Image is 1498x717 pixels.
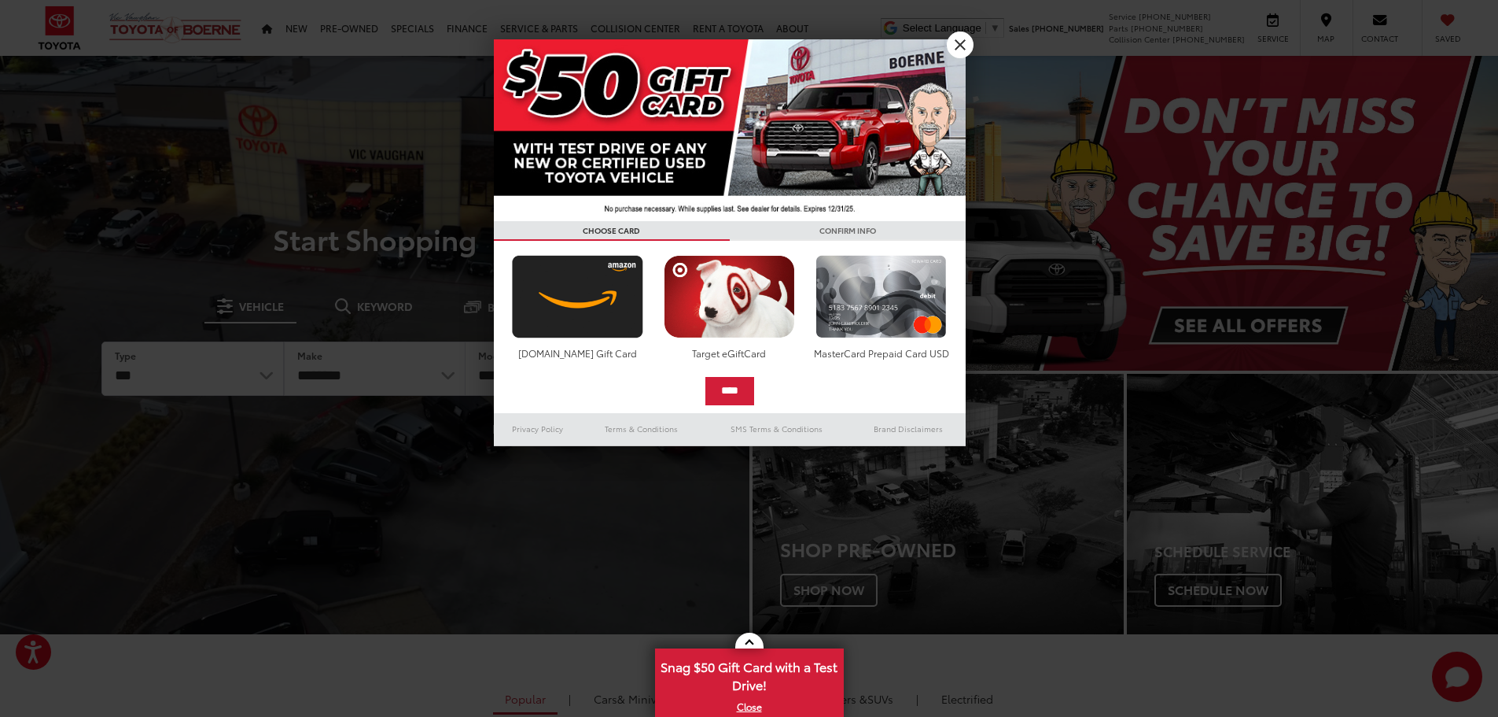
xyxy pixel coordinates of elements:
div: Target eGiftCard [660,346,799,360]
img: mastercard.png [812,255,951,338]
a: SMS Terms & Conditions [702,419,851,438]
img: amazoncard.png [508,255,647,338]
a: Brand Disclaimers [851,419,966,438]
h3: CONFIRM INFO [730,221,966,241]
a: Terms & Conditions [581,419,701,438]
div: [DOMAIN_NAME] Gift Card [508,346,647,360]
h3: CHOOSE CARD [494,221,730,241]
div: MasterCard Prepaid Card USD [812,346,951,360]
span: Snag $50 Gift Card with a Test Drive! [657,650,842,698]
img: 42635_top_851395.jpg [494,39,966,221]
img: targetcard.png [660,255,799,338]
a: Privacy Policy [494,419,582,438]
